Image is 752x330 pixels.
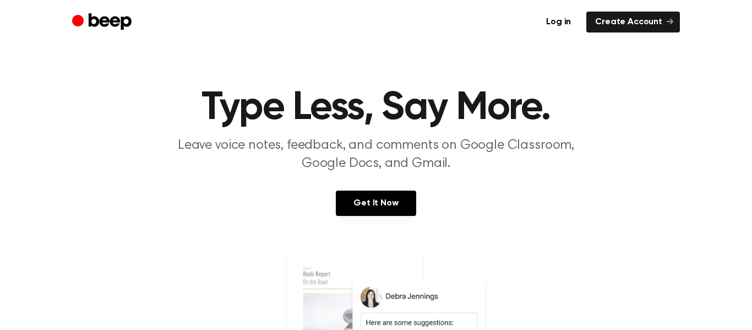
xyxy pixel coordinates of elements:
[94,88,658,128] h1: Type Less, Say More.
[586,12,680,33] a: Create Account
[336,191,416,216] a: Get It Now
[165,137,587,173] p: Leave voice notes, feedback, and comments on Google Classroom, Google Docs, and Gmail.
[537,12,580,33] a: Log in
[72,12,134,33] a: Beep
